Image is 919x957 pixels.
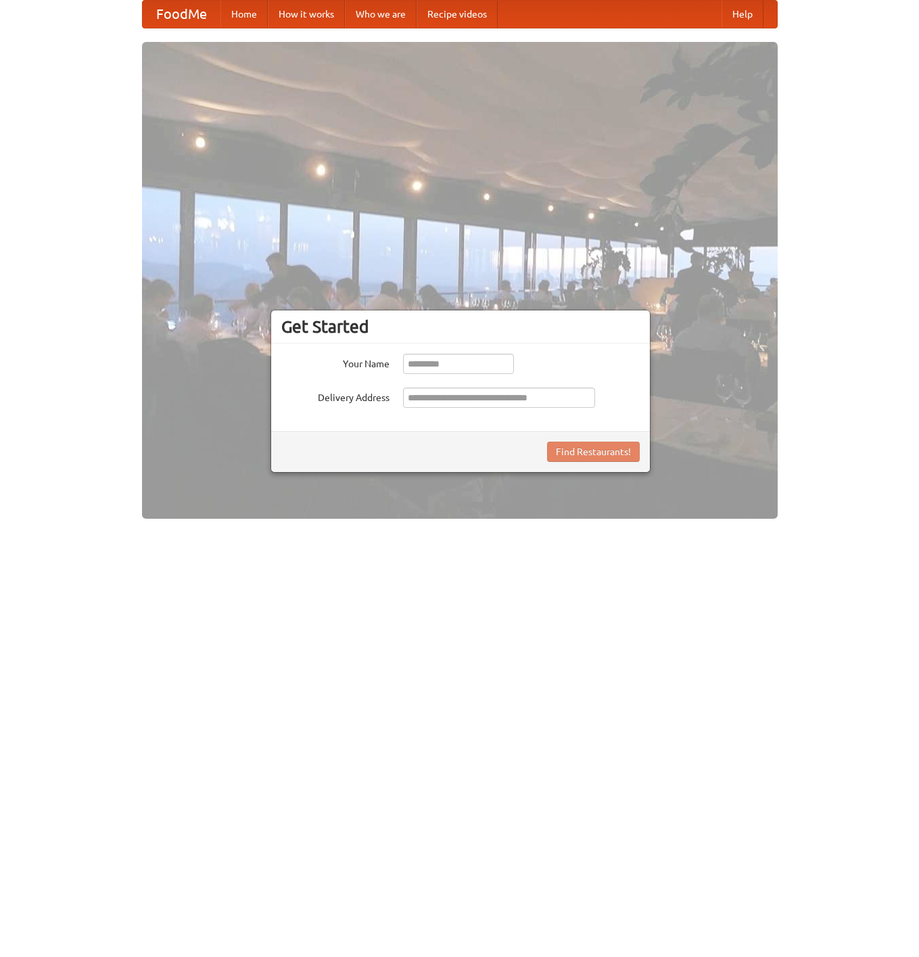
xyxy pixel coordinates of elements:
[722,1,763,28] a: Help
[345,1,417,28] a: Who we are
[268,1,345,28] a: How it works
[281,317,640,337] h3: Get Started
[281,388,390,404] label: Delivery Address
[281,354,390,371] label: Your Name
[547,442,640,462] button: Find Restaurants!
[417,1,498,28] a: Recipe videos
[143,1,220,28] a: FoodMe
[220,1,268,28] a: Home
